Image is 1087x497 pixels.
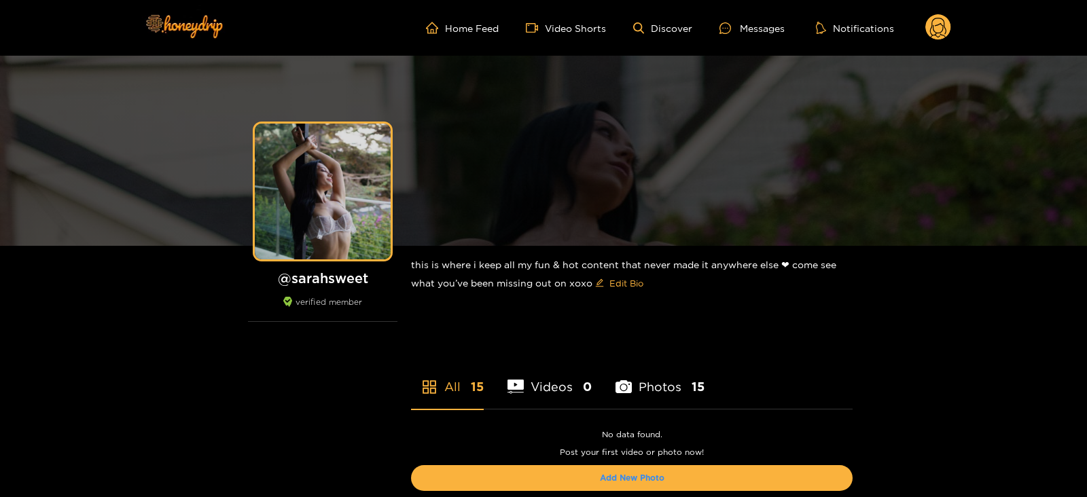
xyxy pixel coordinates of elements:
span: video-camera [526,22,545,34]
span: Edit Bio [609,276,643,290]
button: Add New Photo [411,465,853,491]
p: No data found. [411,430,853,439]
span: 0 [583,378,592,395]
a: Discover [633,22,692,34]
li: All [411,348,484,409]
span: home [426,22,445,34]
div: this is where i keep all my fun & hot content that never made it anywhere else ❤︎︎ come see what ... [411,246,853,305]
span: 15 [471,378,484,395]
a: Video Shorts [526,22,606,34]
span: 15 [692,378,705,395]
li: Videos [507,348,592,409]
span: appstore [421,379,438,395]
div: Messages [719,20,785,36]
p: Post your first video or photo now! [411,447,853,457]
h1: @ sarahsweet [248,270,397,287]
a: Add New Photo [600,473,664,482]
button: Notifications [812,21,898,35]
button: editEdit Bio [592,272,646,294]
a: Home Feed [426,22,499,34]
li: Photos [616,348,705,409]
div: verified member [248,297,397,322]
span: edit [595,278,604,289]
